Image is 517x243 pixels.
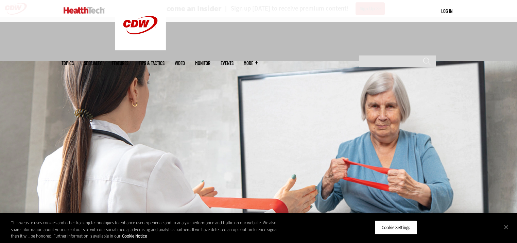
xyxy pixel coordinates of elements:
a: Video [175,61,185,66]
img: Home [64,7,105,14]
a: MonITor [195,61,210,66]
a: CDW [115,45,166,52]
span: Specialty [84,61,102,66]
div: User menu [441,7,452,15]
span: More [244,61,258,66]
a: Features [112,61,128,66]
a: Tips & Tactics [139,61,165,66]
a: Events [221,61,234,66]
span: Topics [62,61,74,66]
button: Close [499,220,514,234]
button: Cookie Settings [375,220,417,234]
div: This website uses cookies and other tracking technologies to enhance user experience and to analy... [11,220,285,240]
a: More information about your privacy [122,233,147,239]
a: Log in [441,8,452,14]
